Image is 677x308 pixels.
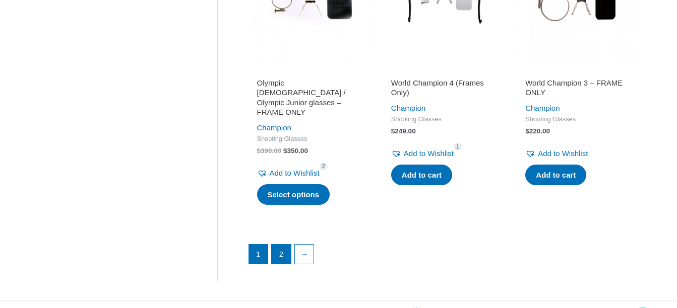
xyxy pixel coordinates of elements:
[257,147,282,155] bdi: 390.00
[257,135,363,143] span: Shooting Glasses
[391,127,395,135] span: $
[270,169,320,177] span: Add to Wishlist
[257,66,363,78] iframe: Customer reviews powered by Trustpilot
[272,245,291,264] a: Page 2
[248,244,641,269] nav: Product Pagination
[257,123,291,132] a: Champion
[257,147,261,155] span: $
[257,78,363,117] h2: Olympic [DEMOGRAPHIC_DATA] / Olympic Junior glasses – FRAME ONLY
[525,146,588,161] a: Add to Wishlist
[283,147,287,155] span: $
[391,146,454,161] a: Add to Wishlist
[525,115,631,124] span: Shooting Glasses
[295,245,314,264] a: →
[391,127,416,135] bdi: 249.00
[525,104,560,112] a: Champion
[257,78,363,121] a: Olympic [DEMOGRAPHIC_DATA] / Olympic Junior glasses – FRAME ONLY
[249,245,268,264] span: Page 1
[391,66,497,78] iframe: Customer reviews powered by Trustpilot
[454,143,462,150] span: 1
[525,127,550,135] bdi: 220.00
[391,104,425,112] a: Champion
[525,165,586,186] a: Add to cart: “World Champion 3 - FRAME ONLY”
[320,163,328,170] span: 2
[538,149,588,158] span: Add to Wishlist
[391,78,497,102] a: World Champion 4 (Frames Only)
[391,78,497,98] h2: World Champion 4 (Frames Only)
[391,165,452,186] a: Add to cart: “World Champion 4 (Frames Only)”
[525,78,631,98] h2: World Champion 3 – FRAME ONLY
[525,66,631,78] iframe: Customer reviews powered by Trustpilot
[391,115,497,124] span: Shooting Glasses
[283,147,308,155] bdi: 350.00
[525,78,631,102] a: World Champion 3 – FRAME ONLY
[257,184,330,205] a: Select options for “Olympic Lady / Olympic Junior glasses - FRAME ONLY”
[257,166,320,180] a: Add to Wishlist
[525,127,529,135] span: $
[404,149,454,158] span: Add to Wishlist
